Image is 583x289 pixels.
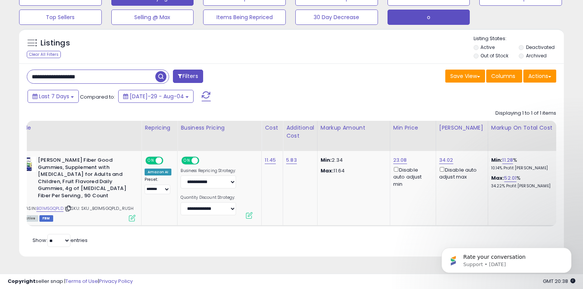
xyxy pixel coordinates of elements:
p: 34.22% Profit [PERSON_NAME] [491,183,555,189]
div: [PERSON_NAME] [439,124,485,132]
a: 34.02 [439,156,453,164]
span: [DATE]-29 - Aug-04 [130,93,184,100]
button: Last 7 Days [28,90,79,103]
div: Markup Amount [321,124,387,132]
button: o [388,10,470,25]
a: 5.83 [286,156,297,164]
button: Selling @ Max [111,10,194,25]
iframe: Intercom notifications message [430,232,583,285]
div: Markup on Total Cost [491,124,557,132]
div: Disable auto adjust max [439,166,482,180]
div: Preset: [145,177,171,194]
div: Min Price [393,124,433,132]
a: 11.28 [502,156,513,164]
a: B01M5GQPLD [36,205,64,212]
label: Out of Stock [480,52,508,59]
div: Amazon AI [145,169,171,175]
label: Quantity Discount Strategy: [181,195,236,200]
th: The percentage added to the cost of goods (COGS) that forms the calculator for Min & Max prices. [488,121,560,151]
button: Items Being Repriced [203,10,286,25]
div: Title [19,124,138,132]
img: 41TZ1OjBb+L._SL40_.jpg [21,157,36,172]
b: Max: [491,174,505,182]
div: Additional Cost [286,124,314,140]
a: 11.45 [265,156,276,164]
div: Cost [265,124,280,132]
span: | SKU: SKU_B01M5GQPLD_RUSH [65,205,134,211]
div: Displaying 1 to 1 of 1 items [495,110,556,117]
button: Save View [445,70,485,83]
button: 30 Day Decrease [295,10,378,25]
a: Terms of Use [65,278,98,285]
span: OFF [162,157,174,164]
strong: Copyright [8,278,36,285]
button: [DATE]-29 - Aug-04 [118,90,194,103]
p: Listing States: [474,35,564,42]
div: seller snap | | [8,278,133,285]
b: Min: [491,156,503,164]
span: OFF [198,157,210,164]
label: Business Repricing Strategy: [181,168,236,174]
a: 23.08 [393,156,407,164]
div: % [491,175,555,189]
p: 2.34 [321,157,384,164]
p: 10.14% Profit [PERSON_NAME] [491,166,555,171]
a: Privacy Policy [99,278,133,285]
span: ON [146,157,156,164]
div: Repricing [145,124,174,132]
span: Show: entries [33,237,88,244]
button: Columns [486,70,522,83]
strong: Max: [321,167,334,174]
div: Business Pricing [181,124,258,132]
span: FBM [39,215,53,222]
h5: Listings [41,38,70,49]
a: 52.01 [504,174,516,182]
span: ON [182,157,192,164]
div: % [491,157,555,171]
strong: Min: [321,156,332,164]
div: Disable auto adjust min [393,166,430,188]
span: Last 7 Days [39,93,69,100]
span: Columns [491,72,515,80]
span: Compared to: [80,93,115,101]
button: Top Sellers [19,10,102,25]
b: [PERSON_NAME] Fiber Good Gummies, Supplement with [MEDICAL_DATA] for Adults and Children, Fruit F... [38,157,131,201]
button: Filters [173,70,203,83]
label: Deactivated [526,44,555,50]
span: All listings currently available for purchase on Amazon [21,215,38,222]
label: Active [480,44,495,50]
p: 11.64 [321,167,384,174]
div: Clear All Filters [27,51,61,58]
button: Actions [523,70,556,83]
label: Archived [526,52,547,59]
